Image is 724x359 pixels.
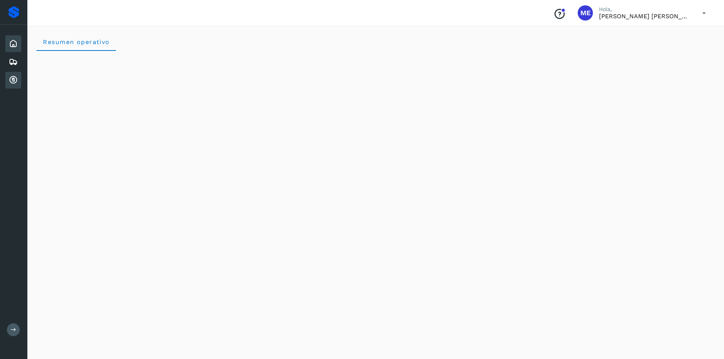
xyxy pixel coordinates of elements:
[5,35,21,52] div: Inicio
[5,72,21,89] div: Cuentas por cobrar
[599,6,690,13] p: Hola,
[43,38,110,46] span: Resumen operativo
[599,13,690,20] p: MARIA EUGENIA PALACIOS GARCIA
[5,54,21,70] div: Embarques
